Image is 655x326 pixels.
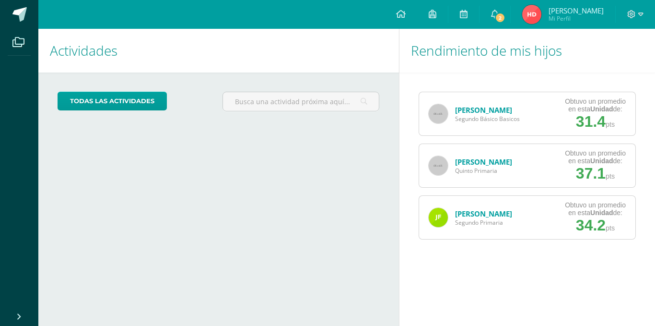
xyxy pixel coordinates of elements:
[590,157,613,165] strong: Unidad
[522,5,541,24] img: e35d2b72f9a6fe13e36c461ca2ba1d9c.png
[455,115,520,123] span: Segundo Básico Basicos
[455,105,512,115] a: [PERSON_NAME]
[223,92,379,111] input: Busca una actividad próxima aquí...
[455,218,512,227] span: Segundo Primaria
[429,208,448,227] img: 270eb9ba6e0e3597f4aa69d5dac97ff9.png
[495,12,505,23] span: 2
[606,172,615,180] span: pts
[549,14,604,23] span: Mi Perfil
[549,6,604,15] span: [PERSON_NAME]
[58,92,167,110] a: todas las Actividades
[590,105,613,113] strong: Unidad
[576,113,606,130] span: 31.4
[455,167,512,175] span: Quinto Primaria
[565,201,626,217] div: Obtuvo un promedio en esta de:
[455,209,512,218] a: [PERSON_NAME]
[565,149,626,165] div: Obtuvo un promedio en esta de:
[429,156,448,175] img: 65x65
[50,29,387,72] h1: Actividades
[590,209,613,217] strong: Unidad
[576,217,606,234] span: 34.2
[411,29,644,72] h1: Rendimiento de mis hijos
[606,224,615,232] span: pts
[455,157,512,167] a: [PERSON_NAME]
[576,165,606,182] span: 37.1
[606,121,615,128] span: pts
[565,97,626,113] div: Obtuvo un promedio en esta de:
[429,104,448,123] img: 65x65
